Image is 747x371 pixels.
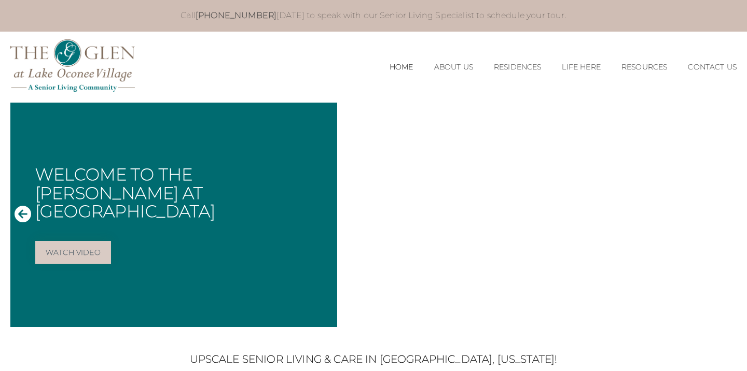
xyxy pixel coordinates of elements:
[35,165,329,220] h1: Welcome to The [PERSON_NAME] at [GEOGRAPHIC_DATA]
[35,241,111,264] a: Watch Video
[337,103,737,327] iframe: Embedded Vimeo Video
[10,39,135,92] img: The Glen Lake Oconee Home
[390,63,413,72] a: Home
[196,10,276,20] a: [PHONE_NUMBER]
[621,63,667,72] a: Resources
[716,205,732,224] button: Next Slide
[494,63,542,72] a: Residences
[688,63,737,72] a: Contact Us
[562,63,600,72] a: Life Here
[48,10,699,21] p: Call [DATE] to speak with our Senior Living Specialist to schedule your tour.
[47,353,700,365] h2: Upscale Senior Living & Care in [GEOGRAPHIC_DATA], [US_STATE]!
[434,63,473,72] a: About Us
[10,103,737,327] div: Slide 1 of 1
